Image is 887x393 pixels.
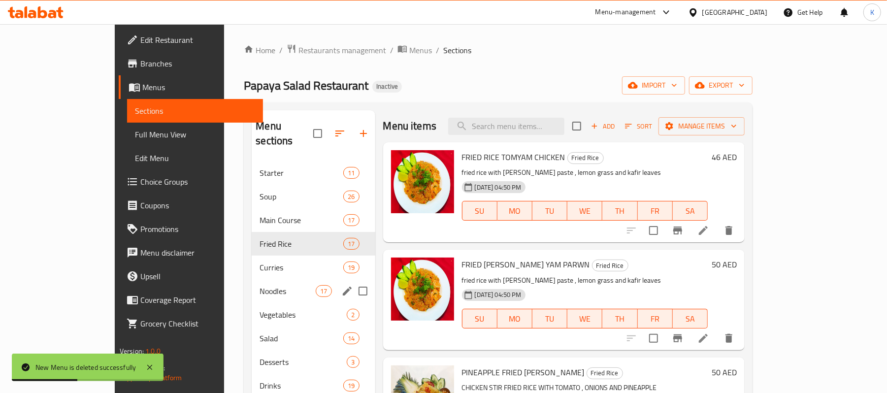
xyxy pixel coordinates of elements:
[344,263,359,272] span: 19
[344,239,359,249] span: 17
[712,258,737,271] h6: 50 AED
[717,327,741,350] button: delete
[466,312,493,326] span: SU
[462,365,585,380] span: PINEAPPLE FRIED [PERSON_NAME]
[135,129,255,140] span: Full Menu View
[140,199,255,211] span: Coupons
[462,201,497,221] button: SU
[347,310,359,320] span: 2
[252,256,375,279] div: Curries19
[677,312,704,326] span: SA
[536,312,563,326] span: TU
[140,294,255,306] span: Coverage Report
[352,122,375,145] button: Add section
[462,257,590,272] span: FRIED [PERSON_NAME] YAM PARWN
[140,318,255,329] span: Grocery Checklist
[567,201,602,221] button: WE
[390,44,394,56] li: /
[666,120,737,132] span: Manage items
[622,76,685,95] button: import
[140,270,255,282] span: Upsell
[252,161,375,185] div: Starter11
[571,312,598,326] span: WE
[643,328,664,349] span: Select to update
[252,303,375,327] div: Vegetables2
[567,309,602,328] button: WE
[625,121,652,132] span: Sort
[602,309,637,328] button: TH
[642,312,669,326] span: FR
[347,309,359,321] div: items
[260,356,347,368] span: Desserts
[592,260,628,271] span: Fried Rice
[677,204,704,218] span: SA
[119,217,263,241] a: Promotions
[630,79,677,92] span: import
[260,262,343,273] span: Curries
[666,219,690,242] button: Branch-specific-item
[689,76,753,95] button: export
[119,241,263,264] a: Menu disclaimer
[119,264,263,288] a: Upsell
[462,274,708,287] p: fried rice with [PERSON_NAME] paste , lemon grass and kafir leaves
[260,285,316,297] span: Noodles
[638,201,673,221] button: FR
[673,309,708,328] button: SA
[606,204,633,218] span: TH
[119,170,263,194] a: Choice Groups
[256,119,313,148] h2: Menu sections
[436,44,439,56] li: /
[717,219,741,242] button: delete
[252,350,375,374] div: Desserts3
[344,168,359,178] span: 11
[658,117,745,135] button: Manage items
[119,52,263,75] a: Branches
[602,201,637,221] button: TH
[712,365,737,379] h6: 50 AED
[471,290,526,299] span: [DATE] 04:50 PM
[347,358,359,367] span: 3
[260,332,343,344] span: Salad
[343,214,359,226] div: items
[119,75,263,99] a: Menus
[260,309,347,321] span: Vegetables
[127,123,263,146] a: Full Menu View
[587,119,619,134] span: Add item
[383,119,437,133] h2: Menu items
[471,183,526,192] span: [DATE] 04:50 PM
[140,247,255,259] span: Menu disclaimer
[587,367,623,379] div: Fried Rice
[307,123,328,144] span: Select all sections
[260,191,343,202] span: Soup
[501,312,528,326] span: MO
[119,194,263,217] a: Coupons
[466,204,493,218] span: SU
[252,185,375,208] div: Soup26
[702,7,767,18] div: [GEOGRAPHIC_DATA]
[145,345,161,358] span: 1.0.0
[287,44,386,57] a: Restaurants management
[397,44,432,57] a: Menus
[119,312,263,335] a: Grocery Checklist
[409,44,432,56] span: Menus
[443,44,471,56] span: Sections
[135,152,255,164] span: Edit Menu
[642,204,669,218] span: FR
[260,238,343,250] span: Fried Rice
[252,327,375,350] div: Salad14
[697,332,709,344] a: Edit menu item
[343,167,359,179] div: items
[252,208,375,232] div: Main Course17
[343,238,359,250] div: items
[697,225,709,236] a: Edit menu item
[623,119,655,134] button: Sort
[120,345,144,358] span: Version:
[244,74,368,97] span: Papaya Salad Restaurant
[643,220,664,241] span: Select to update
[252,232,375,256] div: Fried Rice17
[347,356,359,368] div: items
[462,166,708,179] p: fried rice with [PERSON_NAME] paste , lemon grass and kafir leaves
